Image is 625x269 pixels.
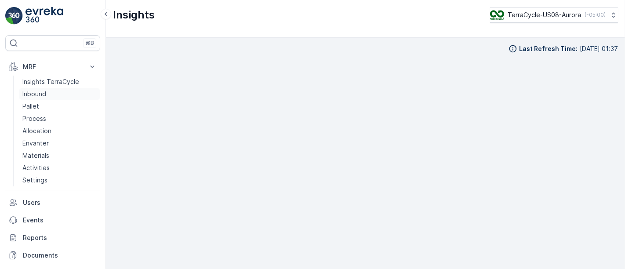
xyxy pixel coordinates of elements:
a: Documents [5,247,100,264]
p: TerraCycle-US08-Aurora [508,11,581,19]
a: Envanter [19,137,100,149]
p: Users [23,198,97,207]
p: MRF [23,62,83,71]
p: Documents [23,251,97,260]
p: [DATE] 01:37 [580,44,618,53]
a: Insights TerraCycle [19,76,100,88]
a: Users [5,194,100,211]
a: Process [19,113,100,125]
p: Process [22,114,46,123]
img: logo_light-DOdMpM7g.png [25,7,63,25]
a: Events [5,211,100,229]
img: logo [5,7,23,25]
p: Reports [23,233,97,242]
p: Inbound [22,90,46,98]
a: Allocation [19,125,100,137]
p: Materials [22,151,49,160]
p: Insights TerraCycle [22,77,79,86]
p: Pallet [22,102,39,111]
p: Events [23,216,97,225]
p: Settings [22,176,47,185]
p: Allocation [22,127,51,135]
a: Activities [19,162,100,174]
a: Pallet [19,100,100,113]
p: Activities [22,164,50,172]
button: TerraCycle-US08-Aurora(-05:00) [490,7,618,23]
p: ( -05:00 ) [585,11,606,18]
p: ⌘B [85,40,94,47]
p: Last Refresh Time : [519,44,578,53]
p: Insights [113,8,155,22]
a: Reports [5,229,100,247]
a: Materials [19,149,100,162]
button: MRF [5,58,100,76]
p: Envanter [22,139,49,148]
a: Settings [19,174,100,186]
img: image_ci7OI47.png [490,10,504,20]
a: Inbound [19,88,100,100]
